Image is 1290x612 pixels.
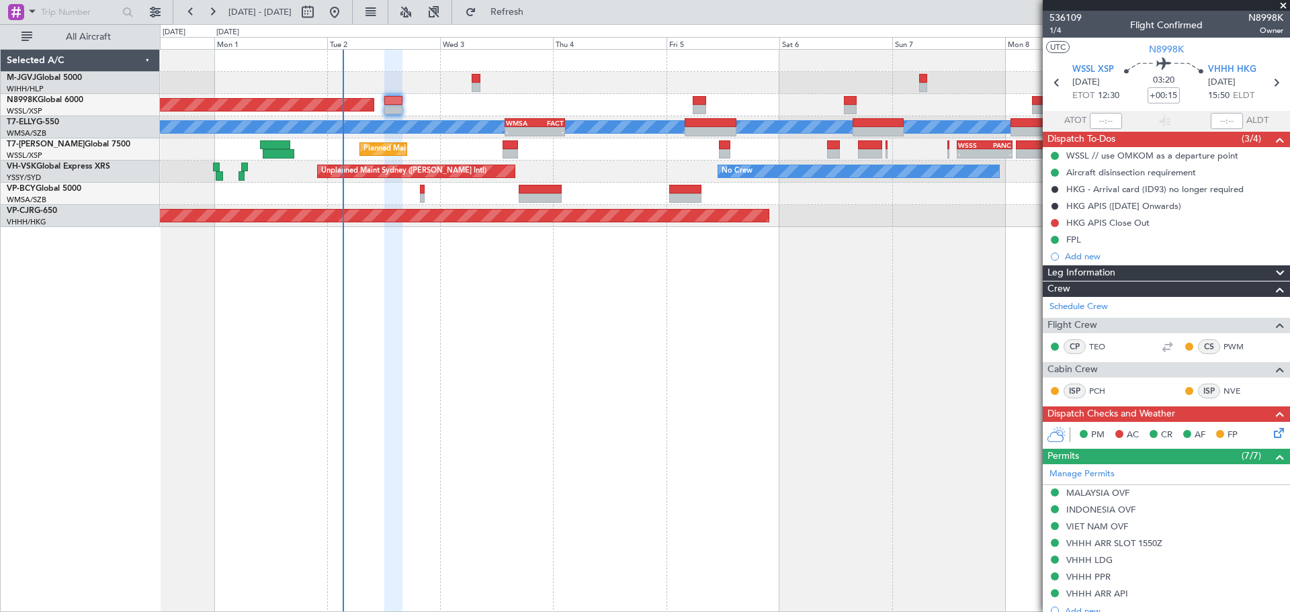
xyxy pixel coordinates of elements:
[1066,588,1128,599] div: VHHH ARR API
[214,37,327,49] div: Mon 1
[1064,384,1086,398] div: ISP
[7,74,36,82] span: M-JGVJ
[1072,89,1094,103] span: ETOT
[1066,217,1150,228] div: HKG APIS Close Out
[1066,167,1196,178] div: Aircraft disinsection requirement
[35,32,142,42] span: All Aircraft
[1233,89,1254,103] span: ELDT
[722,161,752,181] div: No Crew
[1049,11,1082,25] span: 536109
[7,195,46,205] a: WMSA/SZB
[1246,114,1268,128] span: ALDT
[1248,25,1283,36] span: Owner
[7,106,42,116] a: WSSL/XSP
[1047,318,1097,333] span: Flight Crew
[7,118,36,126] span: T7-ELLY
[1223,385,1254,397] a: NVE
[1208,63,1256,77] span: VHHH HKG
[1153,74,1174,87] span: 03:20
[1066,554,1113,566] div: VHHH LDG
[1242,132,1261,146] span: (3/4)
[1195,429,1205,442] span: AF
[1072,63,1114,77] span: WSSL XSP
[1198,384,1220,398] div: ISP
[1228,429,1238,442] span: FP
[1066,504,1135,515] div: INDONESIA OVF
[7,163,36,171] span: VH-VSK
[1161,429,1172,442] span: CR
[479,7,535,17] span: Refresh
[1047,281,1070,297] span: Crew
[958,150,985,158] div: -
[1198,339,1220,354] div: CS
[1091,429,1105,442] span: PM
[1130,18,1203,32] div: Flight Confirmed
[1066,537,1162,549] div: VHHH ARR SLOT 1550Z
[506,119,535,127] div: WMSA
[1047,449,1079,464] span: Permits
[1047,406,1175,422] span: Dispatch Checks and Weather
[7,185,36,193] span: VP-BCY
[1223,341,1254,353] a: PWM
[7,207,57,215] a: VP-CJRG-650
[7,173,41,183] a: YSSY/SYD
[1208,89,1230,103] span: 15:50
[1066,521,1128,532] div: VIET NAM OVF
[1066,183,1244,195] div: HKG - Arrival card (ID93) no longer required
[984,150,1011,158] div: -
[1066,234,1081,245] div: FPL
[1149,42,1184,56] span: N8998K
[7,217,46,227] a: VHHH/HKG
[7,128,46,138] a: WMSA/SZB
[327,37,440,49] div: Tue 2
[1046,41,1070,53] button: UTC
[666,37,779,49] div: Fri 5
[7,74,82,82] a: M-JGVJGlobal 5000
[216,27,239,38] div: [DATE]
[7,84,44,94] a: WIHH/HLP
[535,128,564,136] div: -
[1047,132,1115,147] span: Dispatch To-Dos
[1065,251,1283,262] div: Add new
[7,118,59,126] a: T7-ELLYG-550
[41,2,118,22] input: Trip Number
[1064,339,1086,354] div: CP
[228,6,292,18] span: [DATE] - [DATE]
[1049,300,1108,314] a: Schedule Crew
[1064,114,1086,128] span: ATOT
[321,161,486,181] div: Unplanned Maint Sydney ([PERSON_NAME] Intl)
[1089,341,1119,353] a: TEO
[163,27,185,38] div: [DATE]
[1047,362,1098,378] span: Cabin Crew
[363,139,496,159] div: Planned Maint Dubai (Al Maktoum Intl)
[1047,265,1115,281] span: Leg Information
[1072,76,1100,89] span: [DATE]
[1066,571,1111,582] div: VHHH PPR
[7,163,110,171] a: VH-VSKGlobal Express XRS
[1066,200,1181,212] div: HKG APIS ([DATE] Onwards)
[1127,429,1139,442] span: AC
[984,141,1011,149] div: PANC
[7,96,38,104] span: N8998K
[1049,468,1115,481] a: Manage Permits
[506,128,535,136] div: -
[440,37,553,49] div: Wed 3
[1066,150,1238,161] div: WSSL // use OMKOM as a departure point
[1089,385,1119,397] a: PCH
[1248,11,1283,25] span: N8998K
[1066,487,1129,498] div: MALAYSIA OVF
[1090,113,1122,129] input: --:--
[1049,25,1082,36] span: 1/4
[7,185,81,193] a: VP-BCYGlobal 5000
[1208,76,1236,89] span: [DATE]
[1005,37,1118,49] div: Mon 8
[459,1,540,23] button: Refresh
[892,37,1005,49] div: Sun 7
[779,37,892,49] div: Sat 6
[7,140,130,148] a: T7-[PERSON_NAME]Global 7500
[15,26,146,48] button: All Aircraft
[958,141,985,149] div: WSSS
[1098,89,1119,103] span: 12:30
[7,96,83,104] a: N8998KGlobal 6000
[7,140,85,148] span: T7-[PERSON_NAME]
